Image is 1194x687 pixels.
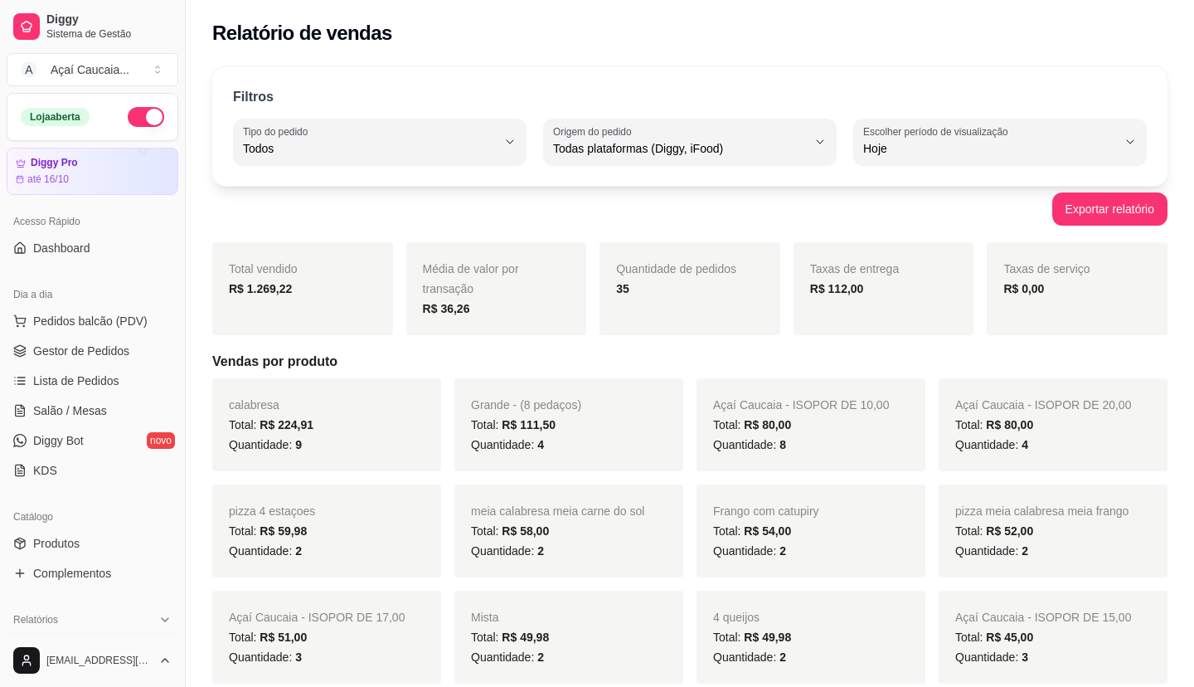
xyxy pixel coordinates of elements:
span: Diggy Bot [33,432,84,449]
span: Taxas de serviço [1003,262,1090,275]
span: Açaí Caucaia - ISOPOR DE 10,00 [713,398,889,412]
span: calabresa [229,398,279,412]
span: Quantidade: [229,650,302,664]
span: 2 [537,650,544,664]
a: Produtos [7,530,178,557]
strong: R$ 0,00 [1003,282,1044,295]
span: Total: [955,631,1033,644]
span: R$ 224,91 [260,418,313,431]
span: Açaí Caucaia - ISOPOR DE 17,00 [229,611,405,624]
span: Lista de Pedidos [33,373,119,389]
a: Lista de Pedidos [7,368,178,394]
button: Exportar relatório [1052,192,1167,226]
a: DiggySistema de Gestão [7,7,178,46]
p: Filtros [233,87,274,107]
span: Mista [471,611,498,624]
span: R$ 49,98 [744,631,791,644]
span: Quantidade: [229,438,302,451]
button: Escolher período de visualizaçãoHoje [853,119,1147,165]
span: R$ 49,98 [502,631,549,644]
span: Açaí Caucaia - ISOPOR DE 15,00 [955,611,1131,624]
strong: R$ 36,26 [423,302,470,315]
span: Quantidade: [471,438,544,451]
span: R$ 80,00 [986,418,1033,431]
span: Grande - (8 pedaços) [471,398,581,412]
span: Todas plataformas (Diggy, iFood) [553,140,807,157]
span: 3 [295,650,302,664]
span: R$ 80,00 [744,418,791,431]
span: Dashboard [33,240,90,256]
span: Média de valor por transação [423,262,519,295]
a: Dashboard [7,235,178,261]
span: Quantidade: [471,650,544,664]
span: Sistema de Gestão [46,27,172,41]
span: Quantidade: [471,544,544,558]
strong: R$ 1.269,22 [229,282,292,295]
span: KDS [33,462,57,479]
span: 4 queijos [713,611,760,624]
strong: R$ 112,00 [810,282,864,295]
span: Quantidade: [955,650,1028,664]
span: Total: [713,418,791,431]
span: Pedidos balcão (PDV) [33,313,148,329]
span: R$ 52,00 [986,524,1033,538]
span: Quantidade de pedidos [616,262,736,275]
span: Salão / Mesas [33,402,107,419]
span: Total: [713,524,791,538]
span: Quantidade: [713,544,786,558]
span: Quantidade: [229,544,302,558]
span: Complementos [33,565,111,582]
span: 2 [295,544,302,558]
button: Origem do pedidoTodas plataformas (Diggy, iFood) [543,119,837,165]
span: Total: [471,524,549,538]
span: R$ 51,00 [260,631,307,644]
span: meia calabresa meia carne do sol [471,504,644,518]
span: Produtos [33,535,80,552]
span: Total: [229,524,307,538]
span: 8 [779,438,786,451]
h5: Vendas por produto [212,352,1167,372]
span: Total: [713,631,791,644]
strong: 35 [616,282,629,295]
span: Quantidade: [955,438,1028,451]
label: Origem do pedido [553,124,637,139]
button: Alterar Status [128,107,164,127]
span: Total: [471,631,549,644]
span: Total vendido [229,262,298,275]
span: 4 [1022,438,1028,451]
span: 3 [1022,650,1028,664]
span: 4 [537,438,544,451]
div: Dia a dia [7,281,178,308]
button: Pedidos balcão (PDV) [7,308,178,334]
div: Açaí Caucaia ... [51,61,129,78]
article: até 16/10 [27,173,69,186]
label: Escolher período de visualização [863,124,1013,139]
div: Acesso Rápido [7,208,178,235]
h2: Relatório de vendas [212,20,392,46]
span: Total: [955,418,1033,431]
span: R$ 45,00 [986,631,1033,644]
span: Total: [471,418,556,431]
article: Diggy Pro [31,157,78,169]
a: Diggy Proaté 16/10 [7,148,178,195]
span: Taxas de entrega [810,262,899,275]
div: Catálogo [7,504,178,530]
span: Gestor de Pedidos [33,343,129,359]
span: 2 [1022,544,1028,558]
span: R$ 54,00 [744,524,791,538]
a: Diggy Botnovo [7,427,178,454]
span: R$ 58,00 [502,524,549,538]
div: Loja aberta [21,108,90,126]
span: Açaí Caucaia - ISOPOR DE 20,00 [955,398,1131,412]
span: pizza meia calabresa meia frango [955,504,1128,518]
span: Hoje [863,140,1117,157]
button: [EMAIL_ADDRESS][DOMAIN_NAME] [7,641,178,680]
span: R$ 111,50 [502,418,556,431]
span: Quantidade: [713,650,786,664]
span: Quantidade: [955,544,1028,558]
span: Todos [243,140,497,157]
a: Complementos [7,560,178,587]
button: Tipo do pedidoTodos [233,119,527,165]
label: Tipo do pedido [243,124,313,139]
span: Diggy [46,12,172,27]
